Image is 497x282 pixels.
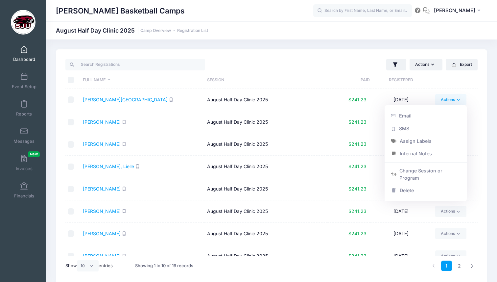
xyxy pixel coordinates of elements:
[122,254,126,258] i: SMS enabled
[348,186,367,192] span: $241.23
[388,147,464,160] a: Internal Notes
[77,260,99,271] select: Showentries
[12,84,36,90] span: Event Setup
[388,122,464,135] a: SMS
[348,141,367,147] span: $241.23
[348,253,367,259] span: $241.23
[388,135,464,147] a: Assign Labels
[388,184,464,197] a: Delete
[348,231,367,236] span: $241.23
[370,111,432,134] td: [DATE]
[204,245,328,268] td: August Half Day Clinic 2025
[83,164,134,169] a: [PERSON_NAME], Lielle
[9,124,40,147] a: Messages
[435,228,466,239] a: Actions
[83,119,121,125] a: [PERSON_NAME]
[28,151,40,157] span: New
[9,151,40,174] a: InvoicesNew
[13,139,35,144] span: Messages
[204,133,328,156] td: August Half Day Clinic 2025
[56,27,208,34] h1: August Half Day Clinic 2025
[122,120,126,124] i: SMS enabled
[16,166,33,171] span: Invoices
[177,28,208,33] a: Registration List
[83,208,121,214] a: [PERSON_NAME]
[204,89,328,111] td: August Half Day Clinic 2025
[435,94,466,105] a: Actions
[122,231,126,236] i: SMS enabled
[348,208,367,214] span: $241.23
[204,111,328,134] td: August Half Day Clinic 2025
[83,97,168,102] a: [PERSON_NAME][GEOGRAPHIC_DATA]
[65,260,113,271] label: Show entries
[9,69,40,92] a: Event Setup
[313,4,412,17] input: Search by First Name, Last Name, or Email...
[122,142,126,146] i: SMS enabled
[370,245,432,268] td: [DATE]
[348,164,367,169] span: $241.23
[204,200,328,223] td: August Half Day Clinic 2025
[388,165,464,184] a: Change Session or Program
[9,97,40,120] a: Reports
[135,258,193,273] div: Showing 1 to 10 of 16 records
[83,231,121,236] a: [PERSON_NAME]
[204,223,328,245] td: August Half Day Clinic 2025
[430,3,487,18] button: [PERSON_NAME]
[370,178,432,200] td: [DATE]
[140,28,171,33] a: Camp Overview
[370,71,432,89] th: Registered: activate to sort column ascending
[388,110,464,122] a: Email
[135,164,140,168] i: SMS enabled
[434,7,475,14] span: [PERSON_NAME]
[435,250,466,262] a: Actions
[14,193,34,199] span: Financials
[204,71,328,89] th: Session: activate to sort column ascending
[370,200,432,223] td: [DATE]
[169,97,173,102] i: SMS enabled
[435,206,466,217] a: Actions
[83,186,121,192] a: [PERSON_NAME]
[13,57,35,62] span: Dashboard
[370,133,432,156] td: [DATE]
[11,10,35,35] img: Cindy Griffin Basketball Camps
[16,111,32,117] span: Reports
[9,42,40,65] a: Dashboard
[446,59,478,70] button: Export
[65,59,205,70] input: Search Registrations
[441,261,452,271] a: 1
[122,187,126,191] i: SMS enabled
[56,3,185,18] h1: [PERSON_NAME] Basketball Camps
[9,179,40,202] a: Financials
[80,71,204,89] th: Full Name: activate to sort column descending
[83,141,121,147] a: [PERSON_NAME]
[370,89,432,111] td: [DATE]
[410,59,442,70] button: Actions
[454,261,465,271] a: 2
[204,178,328,200] td: August Half Day Clinic 2025
[370,223,432,245] td: [DATE]
[348,119,367,125] span: $241.23
[122,209,126,213] i: SMS enabled
[204,156,328,178] td: August Half Day Clinic 2025
[328,71,370,89] th: Paid: activate to sort column ascending
[370,156,432,178] td: [DATE]
[348,97,367,102] span: $241.23
[83,253,121,259] a: [PERSON_NAME]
